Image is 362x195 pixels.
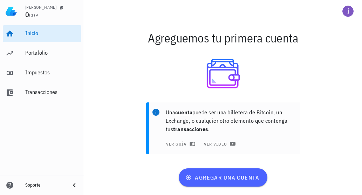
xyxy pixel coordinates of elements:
[25,10,29,19] span: 0
[204,141,234,147] span: ver video
[187,174,259,181] span: agregar una cuenta
[3,45,81,62] a: Portafolio
[342,6,354,17] div: avatar
[25,49,78,56] div: Portafolio
[25,69,78,76] div: Impuestos
[3,84,81,101] a: Transacciones
[25,30,78,36] div: Inicio
[3,25,81,42] a: Inicio
[6,6,17,17] img: LedgiFi
[173,126,208,133] b: transacciones
[166,141,194,147] span: ver guía
[162,139,198,149] button: ver guía
[3,65,81,81] a: Impuestos
[199,139,239,149] a: ver video
[29,12,38,19] span: COP
[84,27,362,49] div: Agreguemos tu primera cuenta
[25,5,56,10] div: [PERSON_NAME]
[25,182,64,188] div: Soporte
[175,109,192,116] b: cuenta
[166,108,295,133] p: Una puede ser una billetera de Bitcoin, un Exchange, o cualquier otro elemento que contenga tus .
[25,89,78,95] div: Transacciones
[179,168,267,187] button: agregar una cuenta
